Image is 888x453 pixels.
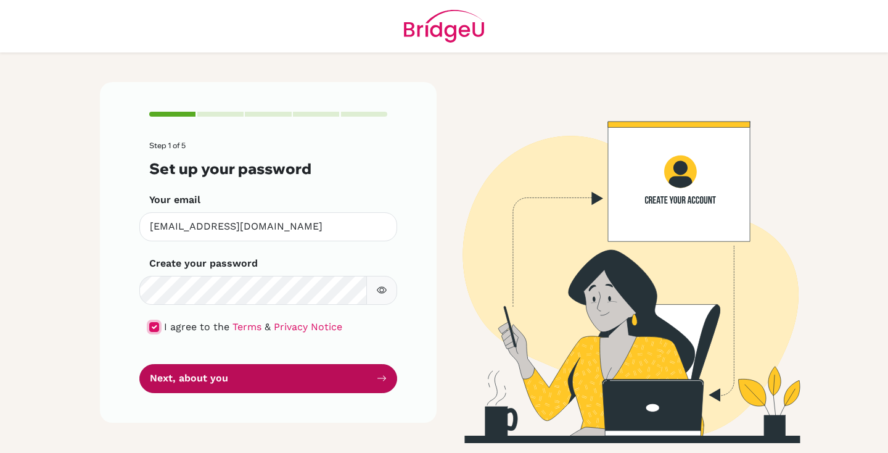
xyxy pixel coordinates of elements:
[274,321,342,333] a: Privacy Notice
[139,364,397,393] button: Next, about you
[164,321,229,333] span: I agree to the
[139,212,397,241] input: Insert your email*
[149,160,387,178] h3: Set up your password
[149,256,258,271] label: Create your password
[265,321,271,333] span: &
[232,321,261,333] a: Terms
[149,141,186,150] span: Step 1 of 5
[149,193,200,207] label: Your email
